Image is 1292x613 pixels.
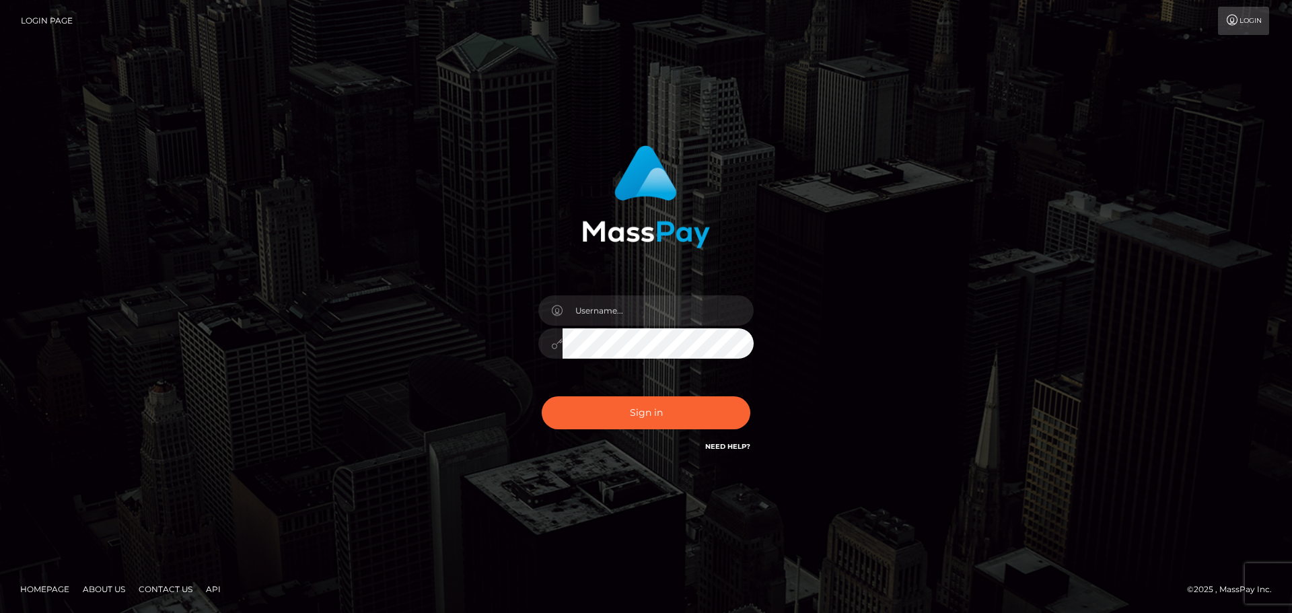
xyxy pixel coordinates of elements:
button: Sign in [542,396,750,429]
a: Login [1218,7,1269,35]
div: © 2025 , MassPay Inc. [1187,582,1282,597]
a: Homepage [15,579,75,600]
a: Login Page [21,7,73,35]
a: Need Help? [705,442,750,451]
a: Contact Us [133,579,198,600]
img: MassPay Login [582,145,710,248]
a: About Us [77,579,131,600]
input: Username... [563,295,754,326]
a: API [201,579,226,600]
